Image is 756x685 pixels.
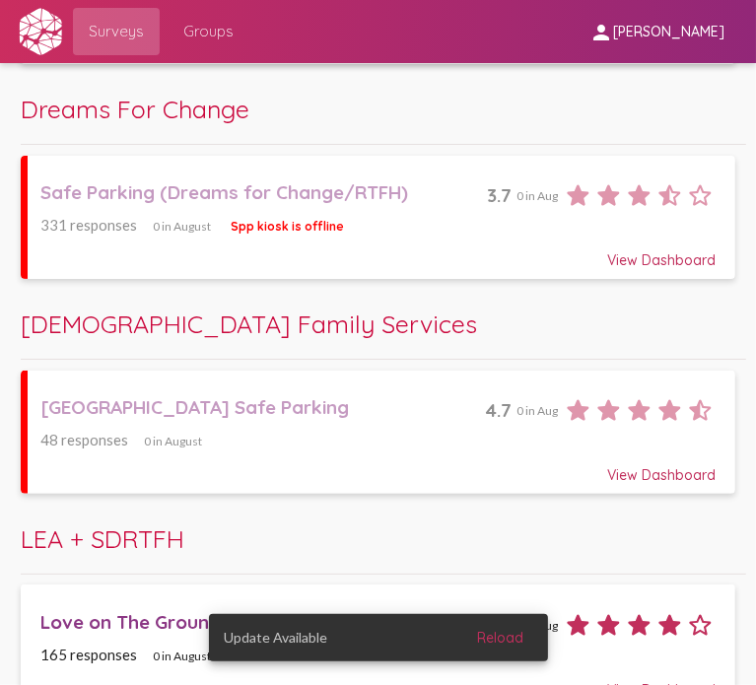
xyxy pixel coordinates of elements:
span: Groups [183,14,234,49]
span: 0 in August [153,649,211,663]
mat-icon: person [589,21,613,44]
span: 165 responses [40,646,137,663]
div: View Dashboard [40,448,716,484]
button: Reload [462,620,540,655]
span: 48 responses [40,431,128,448]
span: 331 responses [40,216,137,234]
button: [PERSON_NAME] [574,13,740,49]
div: Love on The Ground Resources [40,610,490,634]
div: View Dashboard [40,234,716,269]
span: 3.7 [487,183,512,207]
span: 0 in August [153,219,211,234]
a: Surveys [73,8,160,55]
span: Spp kiosk is offline [231,219,344,234]
span: Update Available [225,628,328,648]
div: [GEOGRAPHIC_DATA] Safe Parking [40,395,486,419]
span: [DEMOGRAPHIC_DATA] Family Services [21,308,478,339]
span: [PERSON_NAME] [613,24,724,41]
a: Groups [168,8,249,55]
span: Reload [478,629,524,647]
span: Dreams For Change [21,94,249,124]
img: white-logo-only.svg [16,7,65,56]
a: [GEOGRAPHIC_DATA] Safe Parking4.70 in Aug48 responses0 in AugustView Dashboard [21,371,736,495]
div: Safe Parking (Dreams for Change/RTFH) [40,180,487,204]
span: Surveys [89,14,144,49]
span: LEA + SDRTFH [21,523,184,554]
a: Safe Parking (Dreams for Change/RTFH)3.70 in Aug331 responses0 in AugustSpp kiosk is offlineView ... [21,156,736,280]
span: 0 in Aug [516,188,558,203]
span: 0 in August [144,434,202,448]
span: 4.7 [486,398,512,422]
span: 0 in Aug [516,403,558,418]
